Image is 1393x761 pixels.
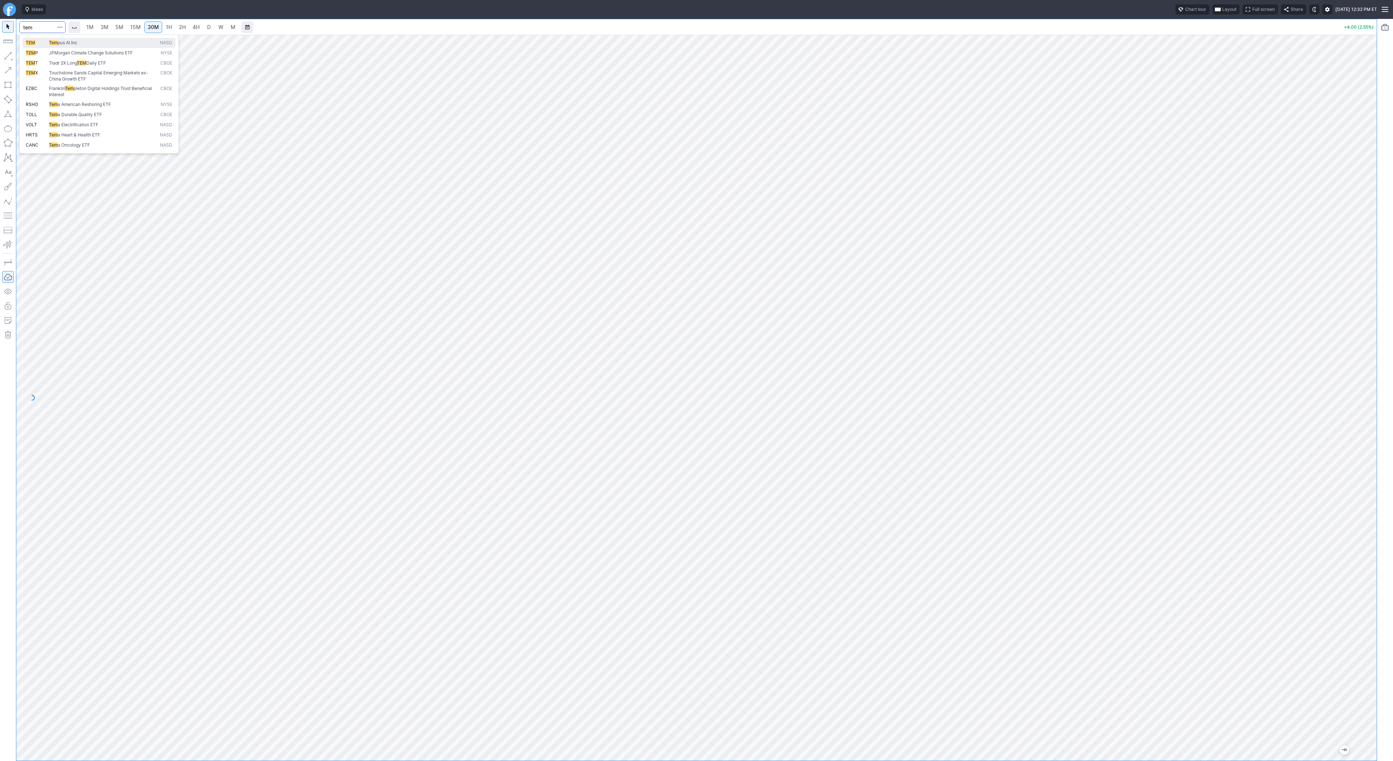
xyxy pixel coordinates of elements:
[58,112,102,117] span: a Durable Quality ETF
[19,34,179,154] div: Search
[1379,21,1391,33] button: Portfolio watchlist
[242,21,253,33] button: Range
[160,60,172,66] span: CBOE
[2,65,14,76] button: Arrow
[86,24,94,30] span: 1M
[179,24,186,30] span: 2H
[176,21,189,33] a: 2H
[2,181,14,192] button: Brush
[207,24,211,30] span: D
[2,286,14,297] button: Hide drawings
[49,70,148,82] span: Touchstone Sands Capital Emerging Markets ex-China Growth ETF
[115,24,123,30] span: 5M
[1281,4,1306,15] button: Share
[26,86,37,91] span: EZBC
[2,50,14,62] button: Line
[148,24,159,30] span: 30M
[2,152,14,163] button: XABCD
[2,239,14,250] button: Anchored VWAP
[227,21,239,33] a: M
[26,50,35,56] span: TEM
[58,102,111,107] span: a American Reshoring ETF
[2,108,14,120] button: Triangle
[58,122,98,127] span: a Electrification ETF
[130,24,141,30] span: 15M
[1252,6,1275,13] span: Full screen
[127,21,144,33] a: 15M
[55,21,65,33] button: Search
[1291,6,1303,13] span: Share
[2,123,14,134] button: Ellipse
[161,102,172,108] span: NYSE
[49,86,65,91] span: Franklin
[160,112,172,118] span: CBOE
[2,166,14,178] button: Text
[160,142,172,148] span: NASD
[49,40,58,45] span: Tem
[2,257,14,268] button: Drawing mode: Single
[144,21,162,33] a: 30M
[1322,4,1332,15] button: Settings
[26,40,35,45] span: TEM
[166,24,172,30] span: 1H
[35,50,38,56] span: P
[112,21,127,33] a: 5M
[3,3,16,16] a: Finviz.com
[32,6,43,13] span: Ideas
[2,36,14,47] button: Measure
[26,132,38,138] span: HRTS
[1344,25,1374,29] p: +4.00 (2.55%)
[2,137,14,149] button: Polygon
[49,86,152,97] span: pleton Digital Holdings Trust Beneficial Interest
[26,60,35,66] span: TEM
[83,21,97,33] a: 1M
[160,70,172,82] span: CBOE
[86,60,106,66] span: Daily ETF
[2,210,14,221] button: Fibonacci retracements
[1309,4,1319,15] button: Toggle dark mode
[1339,745,1349,755] button: Jump to the most recent bar
[189,21,203,33] a: 4H
[193,24,200,30] span: 4H
[49,112,58,117] span: Tem
[231,24,235,30] span: M
[218,24,223,30] span: W
[26,112,37,117] span: TOLL
[2,195,14,207] button: Elliott waves
[2,329,14,341] button: Remove all autosaved drawings
[49,132,58,138] span: Tem
[26,122,37,127] span: VOLT
[35,70,38,75] span: X
[160,132,172,138] span: NASD
[26,102,38,107] span: RSHO
[2,271,14,283] button: Drawings Autosave: On
[1222,6,1236,13] span: Layout
[49,122,58,127] span: Tem
[22,4,46,15] button: Ideas
[2,315,14,326] button: Add note
[2,224,14,236] button: Position
[26,70,35,75] span: TEM
[65,86,74,91] span: Tem
[19,21,66,33] input: Search
[1212,4,1240,15] button: Layout
[215,21,227,33] a: W
[163,21,175,33] a: 1H
[35,60,38,66] span: T
[2,79,14,91] button: Rectangle
[203,21,215,33] a: D
[160,40,172,46] span: NASD
[49,50,133,56] span: JPMorgan Climate Change Solutions ETF
[100,24,108,30] span: 3M
[160,122,172,128] span: NASD
[1175,4,1209,15] button: Chart tour
[161,50,172,56] span: NYSE
[97,21,112,33] a: 3M
[77,60,86,66] span: TEM
[49,102,58,107] span: Tem
[58,40,77,45] span: pus AI Inc
[160,86,172,98] span: CBOE
[2,94,14,105] button: Rotated rectangle
[2,21,14,33] button: Mouse
[69,21,80,33] button: Interval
